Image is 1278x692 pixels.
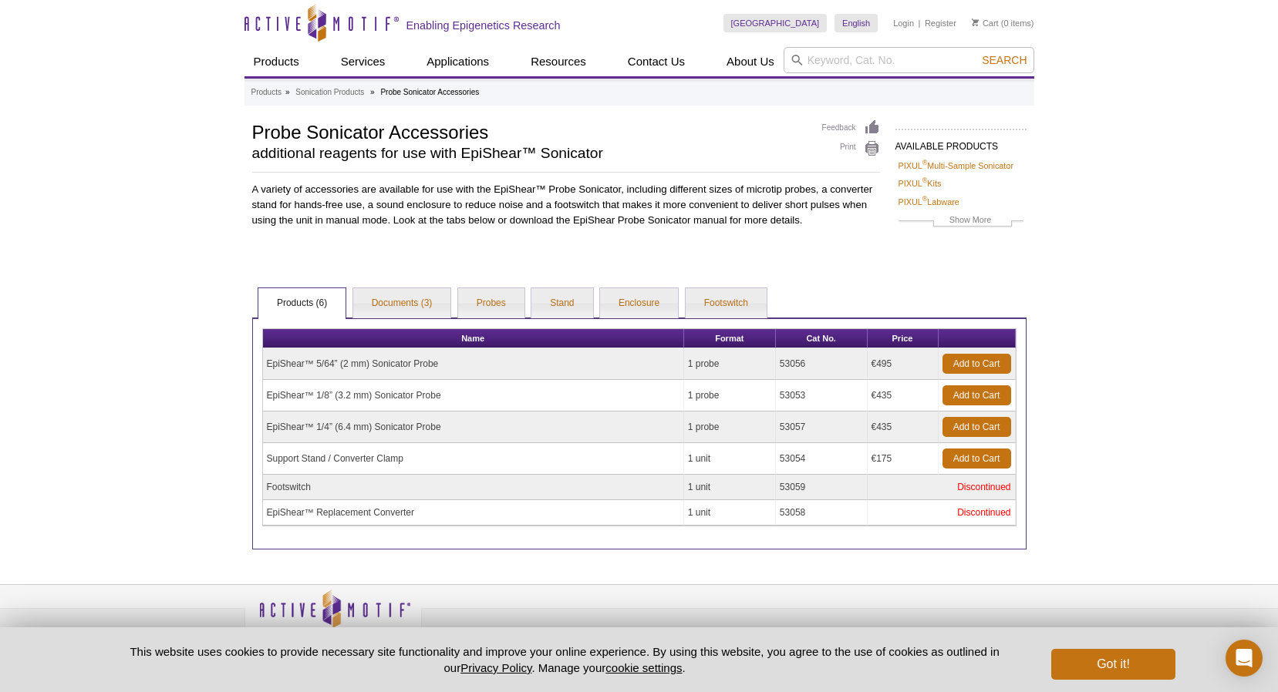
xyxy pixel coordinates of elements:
input: Keyword, Cat. No. [784,47,1034,73]
a: Resources [521,47,595,76]
a: Feedback [822,119,880,136]
table: Click to Verify - This site chose Symantec SSL for secure e-commerce and confidential communicati... [862,612,977,646]
td: EpiShear™ 1/8” (3.2 mm) Sonicator Probe [263,380,684,412]
td: Discontinued [868,500,1016,526]
td: 53057 [776,412,868,443]
a: Show More [899,213,1023,230]
a: Applications [417,47,498,76]
a: PIXUL®Kits [899,176,942,190]
a: Probes [458,288,524,319]
td: EpiShear™ Replacement Converter [263,500,684,526]
th: Name [263,329,684,348]
a: Login [893,18,914,29]
li: | [919,14,921,32]
a: PIXUL®Labware [899,195,959,209]
a: Services [332,47,395,76]
sup: ® [922,195,928,203]
li: Probe Sonicator Accessories [380,88,479,96]
td: 1 probe [684,380,776,412]
a: Print [822,140,880,157]
h2: Enabling Epigenetics Research [406,18,561,32]
a: Register [925,18,956,29]
td: 53058 [776,500,868,526]
td: 1 probe [684,348,776,380]
a: [GEOGRAPHIC_DATA] [723,14,828,32]
li: » [285,88,290,96]
p: This website uses cookies to provide necessary site functionality and improve your online experie... [103,643,1027,676]
td: 1 unit [684,475,776,500]
sup: ® [922,177,928,185]
h2: AVAILABLE PRODUCTS [895,129,1027,156]
button: Search [977,53,1031,67]
a: Products (6) [258,288,346,319]
td: 1 unit [684,443,776,475]
td: 53054 [776,443,868,475]
td: 53059 [776,475,868,500]
td: 1 unit [684,500,776,526]
a: Add to Cart [942,354,1011,374]
th: Cat No. [776,329,868,348]
td: €435 [868,380,939,412]
td: 53053 [776,380,868,412]
a: Products [251,86,282,99]
td: €175 [868,443,939,475]
button: cookie settings [605,661,682,674]
a: Add to Cart [942,417,1011,437]
li: » [370,88,375,96]
a: English [835,14,878,32]
a: Add to Cart [942,385,1011,405]
td: EpiShear™ 1/4” (6.4 mm) Sonicator Probe [263,412,684,443]
a: Cart [972,18,999,29]
th: Price [868,329,939,348]
a: Documents (3) [353,288,451,319]
a: About Us [717,47,784,76]
h2: additional reagents for use with EpiShear™ Sonicator [252,146,807,160]
span: Search [982,54,1027,66]
a: Stand [531,288,592,319]
td: €495 [868,348,939,380]
a: Privacy Policy [430,625,490,648]
td: EpiShear™ 5/64” (2 mm) Sonicator Probe [263,348,684,380]
h1: Probe Sonicator Accessories [252,119,807,143]
td: Support Stand / Converter Clamp [263,443,684,475]
td: 53056 [776,348,868,380]
a: Footswitch [686,288,767,319]
img: Your Cart [972,18,979,26]
a: PIXUL®Multi-Sample Sonicator [899,159,1013,173]
a: Products [244,47,309,76]
img: Active Motif, [244,585,422,647]
a: Privacy Policy [460,661,531,674]
td: Footswitch [263,475,684,500]
a: Contact Us [619,47,694,76]
li: (0 items) [972,14,1034,32]
th: Format [684,329,776,348]
td: 1 probe [684,412,776,443]
p: A variety of accessories are available for use with the EpiShear™ Probe Sonicator, including diff... [252,182,880,228]
a: Add to Cart [942,448,1011,469]
div: Open Intercom Messenger [1226,640,1263,677]
a: Enclosure [600,288,678,319]
td: Discontinued [868,475,1016,500]
sup: ® [922,159,928,166]
a: Sonication Products [295,86,364,99]
td: €435 [868,412,939,443]
button: Got it! [1051,649,1175,680]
